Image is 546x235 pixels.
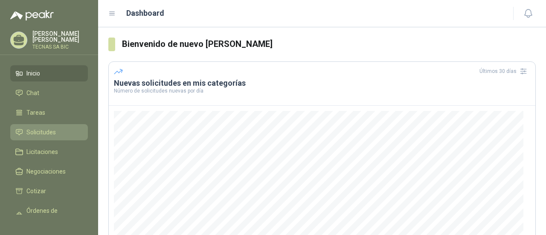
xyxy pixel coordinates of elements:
[26,88,39,98] span: Chat
[126,7,164,19] h1: Dashboard
[32,31,88,43] p: [PERSON_NAME] [PERSON_NAME]
[10,183,88,199] a: Cotizar
[10,10,54,20] img: Logo peakr
[122,38,536,51] h3: Bienvenido de nuevo [PERSON_NAME]
[10,124,88,140] a: Solicitudes
[10,203,88,228] a: Órdenes de Compra
[26,147,58,157] span: Licitaciones
[26,108,45,117] span: Tareas
[10,104,88,121] a: Tareas
[26,186,46,196] span: Cotizar
[26,206,80,225] span: Órdenes de Compra
[10,85,88,101] a: Chat
[479,64,530,78] div: Últimos 30 días
[114,78,530,88] h3: Nuevas solicitudes en mis categorías
[26,167,66,176] span: Negociaciones
[10,144,88,160] a: Licitaciones
[32,44,88,49] p: TECNAS SA BIC
[10,163,88,180] a: Negociaciones
[114,88,530,93] p: Número de solicitudes nuevas por día
[10,65,88,81] a: Inicio
[26,69,40,78] span: Inicio
[26,128,56,137] span: Solicitudes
